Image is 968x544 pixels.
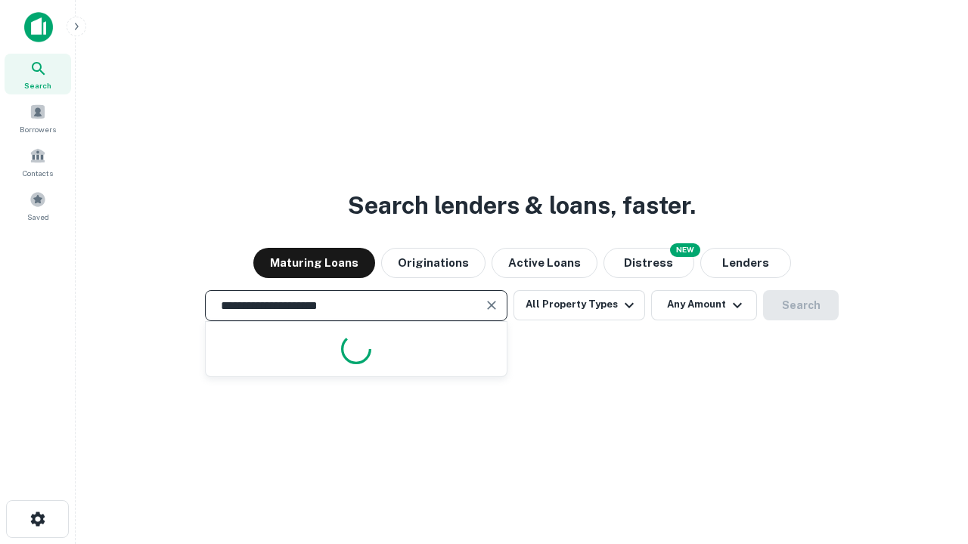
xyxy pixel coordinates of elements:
iframe: Chat Widget [892,423,968,496]
img: capitalize-icon.png [24,12,53,42]
span: Borrowers [20,123,56,135]
button: All Property Types [513,290,645,320]
a: Saved [5,185,71,226]
button: Clear [481,295,502,316]
button: Active Loans [492,248,597,278]
button: Any Amount [651,290,757,320]
button: Lenders [700,248,791,278]
button: Search distressed loans with lien and other non-mortgage details. [603,248,694,278]
a: Contacts [5,141,71,182]
button: Originations [381,248,486,278]
h3: Search lenders & loans, faster. [348,187,696,224]
span: Search [24,79,51,91]
div: NEW [670,243,700,257]
span: Saved [27,211,49,223]
span: Contacts [23,167,53,179]
a: Search [5,54,71,94]
button: Maturing Loans [253,248,375,278]
a: Borrowers [5,97,71,138]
